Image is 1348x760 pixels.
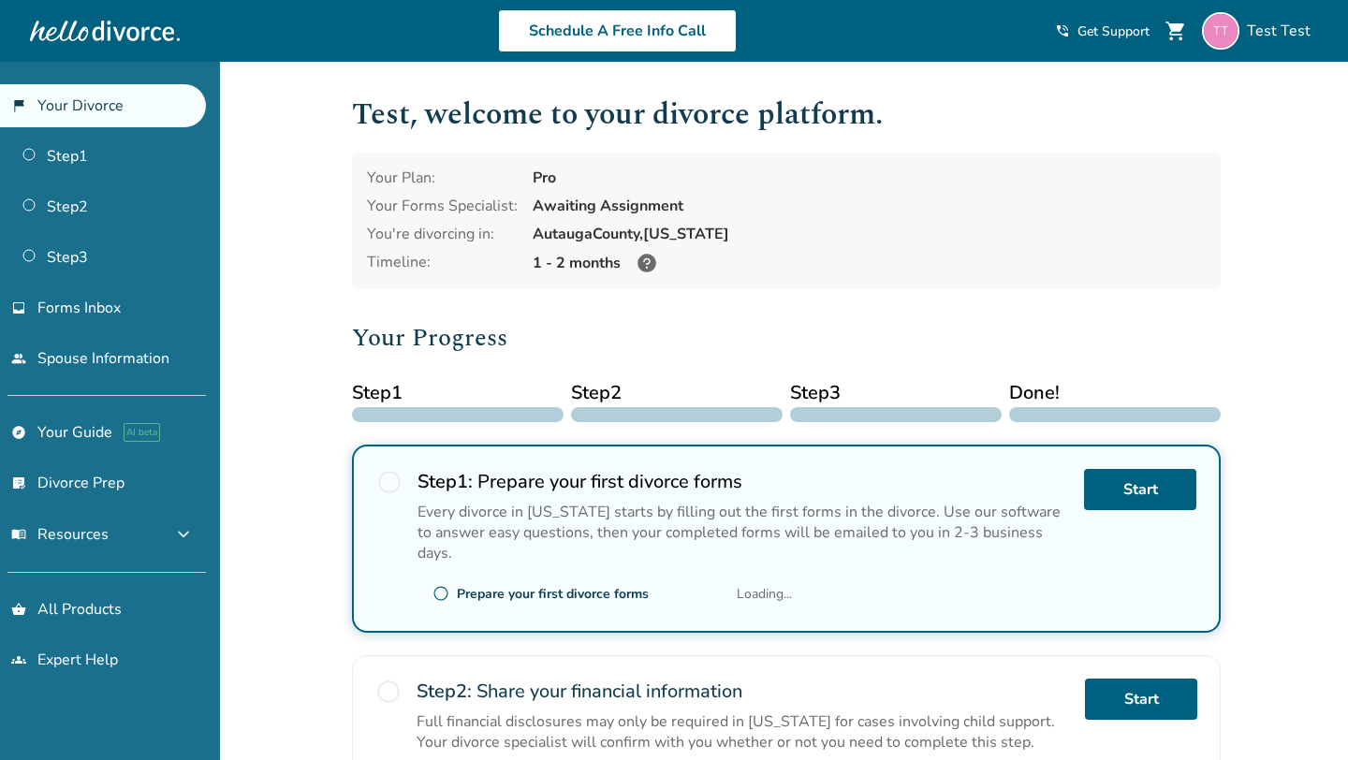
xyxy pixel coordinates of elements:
[124,423,160,442] span: AI beta
[1084,469,1196,510] a: Start
[11,602,26,617] span: shopping_basket
[11,351,26,366] span: people
[11,425,26,440] span: explore
[1055,23,1070,38] span: phone_in_talk
[417,711,1070,753] div: Full financial disclosures may only be required in [US_STATE] for cases involving child support. ...
[418,469,1069,494] h2: Prepare your first divorce forms
[498,9,737,52] a: Schedule A Free Info Call
[367,224,518,244] div: You're divorcing in:
[1254,670,1348,760] iframe: Chat Widget
[790,379,1002,407] span: Step 3
[172,523,195,546] span: expand_more
[457,585,649,603] div: Prepare your first divorce forms
[367,196,518,216] div: Your Forms Specialist:
[367,168,518,188] div: Your Plan:
[533,168,1206,188] div: Pro
[417,679,1070,704] h2: Share your financial information
[418,469,473,494] strong: Step 1 :
[1055,22,1150,40] a: phone_in_talkGet Support
[11,524,109,545] span: Resources
[533,224,1206,244] div: Autauga County, [US_STATE]
[352,319,1221,357] h2: Your Progress
[1077,22,1150,40] span: Get Support
[11,527,26,542] span: menu_book
[571,379,783,407] span: Step 2
[375,679,402,705] span: radio_button_unchecked
[432,585,449,602] span: radio_button_unchecked
[11,475,26,490] span: list_alt_check
[1247,21,1318,41] span: Test Test
[11,300,26,315] span: inbox
[1085,679,1197,720] a: Start
[376,469,403,495] span: radio_button_unchecked
[11,652,26,667] span: groups
[37,298,121,318] span: Forms Inbox
[352,92,1221,138] h1: Test , welcome to your divorce platform.
[1165,20,1187,42] span: shopping_cart
[1009,379,1221,407] span: Done!
[418,502,1069,563] div: Every divorce in [US_STATE] starts by filling out the first forms in the divorce. Use our softwar...
[352,379,564,407] span: Step 1
[417,679,472,704] strong: Step 2 :
[533,196,1206,216] div: Awaiting Assignment
[533,252,1206,274] div: 1 - 2 months
[737,585,792,603] span: Loading...
[11,98,26,113] span: flag_2
[367,252,518,274] div: Timeline:
[1202,12,1239,50] img: testtesttesttee@yopmail.com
